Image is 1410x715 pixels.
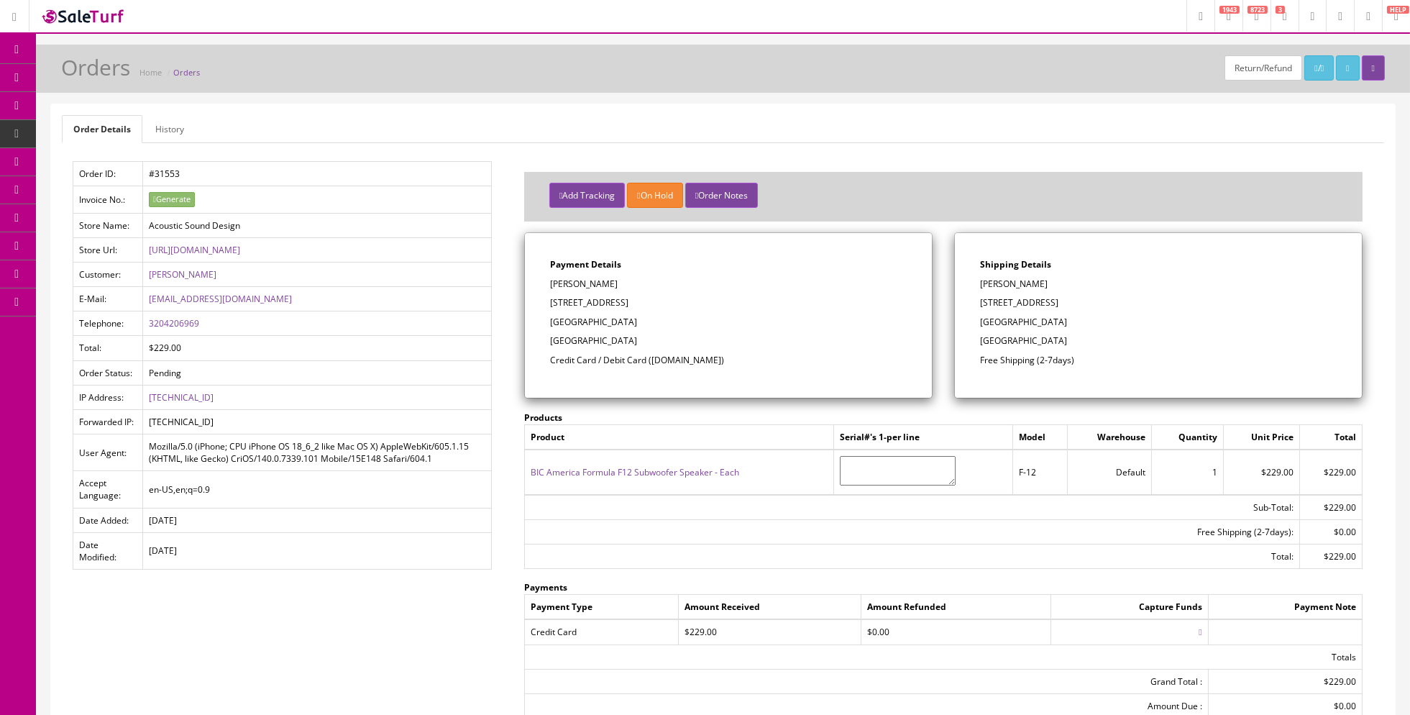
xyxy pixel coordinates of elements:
a: [URL][DOMAIN_NAME] [149,244,240,256]
td: $229.00 [1300,545,1363,569]
span: HELP [1387,6,1409,14]
td: Model [1013,425,1068,450]
td: Total: [73,336,143,360]
td: IP Address: [73,385,143,409]
td: #31553 [142,162,491,186]
td: [DATE] [142,532,491,569]
td: Payment Type [524,595,678,620]
p: Free Shipping (2-7days) [980,354,1337,367]
td: $229.00 [1300,495,1363,520]
td: Grand Total : [524,669,1208,693]
p: [GEOGRAPHIC_DATA] [980,316,1337,329]
strong: Payments [524,581,567,593]
td: [TECHNICAL_ID] [142,409,491,434]
td: $229.00 [679,619,861,645]
td: Store Url: [73,237,143,262]
p: [STREET_ADDRESS] [550,296,907,309]
button: On Hold [627,183,682,208]
td: Totals [524,645,1362,669]
td: $229.00 [142,336,491,360]
td: Acoustic Sound Design [142,213,491,237]
td: Capture Funds [1051,595,1208,620]
td: Forwarded IP: [73,409,143,434]
a: Return/Refund [1224,55,1302,81]
p: Credit Card / Debit Card ([DOMAIN_NAME]) [550,354,907,367]
td: F-12 [1013,450,1068,494]
td: Accept Language: [73,471,143,508]
p: [PERSON_NAME] [550,278,907,291]
td: Date Modified: [73,532,143,569]
td: en-US,en;q=0.9 [142,471,491,508]
td: Unit Price [1223,425,1299,450]
p: [STREET_ADDRESS] [980,296,1337,309]
td: Mozilla/5.0 (iPhone; CPU iPhone OS 18_6_2 like Mac OS X) AppleWebKit/605.1.15 (KHTML, like Gecko)... [142,434,491,471]
td: $229.00 [1300,450,1363,494]
p: [PERSON_NAME] [980,278,1337,291]
span: 3 [1276,6,1285,14]
a: [TECHNICAL_ID] [149,391,214,404]
td: $229.00 [1223,450,1299,494]
td: Telephone: [73,311,143,336]
td: $0.00 [861,619,1051,645]
td: Free Shipping (2-7days): [524,519,1299,544]
td: Quantity [1152,425,1223,450]
a: History [144,115,196,143]
td: Amount Received [679,595,861,620]
td: Store Name: [73,213,143,237]
button: Generate [149,192,195,207]
td: Amount Refunded [861,595,1051,620]
img: SaleTurf [40,6,127,26]
a: [PERSON_NAME] [149,268,216,281]
a: Home [139,67,162,78]
h1: Orders [61,55,130,79]
strong: Payment Details [550,258,621,270]
td: Pending [142,360,491,385]
td: Date Added: [73,508,143,532]
td: $229.00 [1208,669,1362,693]
p: [GEOGRAPHIC_DATA] [550,334,907,347]
a: / [1304,55,1334,81]
p: [GEOGRAPHIC_DATA] [550,316,907,329]
td: Credit Card [524,619,678,645]
span: 8723 [1248,6,1268,14]
a: Orders [173,67,200,78]
td: $0.00 [1300,519,1363,544]
button: Add Tracking [549,183,625,208]
td: Order ID: [73,162,143,186]
td: Order Status: [73,360,143,385]
td: Payment Note [1208,595,1362,620]
a: Order Details [62,115,142,143]
a: [EMAIL_ADDRESS][DOMAIN_NAME] [149,293,292,305]
strong: Shipping Details [980,258,1051,270]
td: User Agent: [73,434,143,471]
td: Sub-Total: [524,495,1299,520]
td: Invoice No.: [73,186,143,214]
td: Warehouse [1067,425,1152,450]
td: Serial#'s 1-per line [833,425,1012,450]
td: Total: [524,545,1299,569]
td: 1 [1152,450,1223,494]
td: Customer: [73,263,143,287]
td: Product [524,425,833,450]
a: BIC America Formula F12 Subwoofer Speaker - Each [531,466,739,478]
span: 1943 [1219,6,1240,14]
td: E-Mail: [73,287,143,311]
strong: Products [524,411,562,424]
p: [GEOGRAPHIC_DATA] [980,334,1337,347]
td: Total [1300,425,1363,450]
td: [DATE] [142,508,491,532]
td: Default [1067,450,1152,494]
button: Order Notes [685,183,758,208]
a: 3204206969 [149,317,199,329]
